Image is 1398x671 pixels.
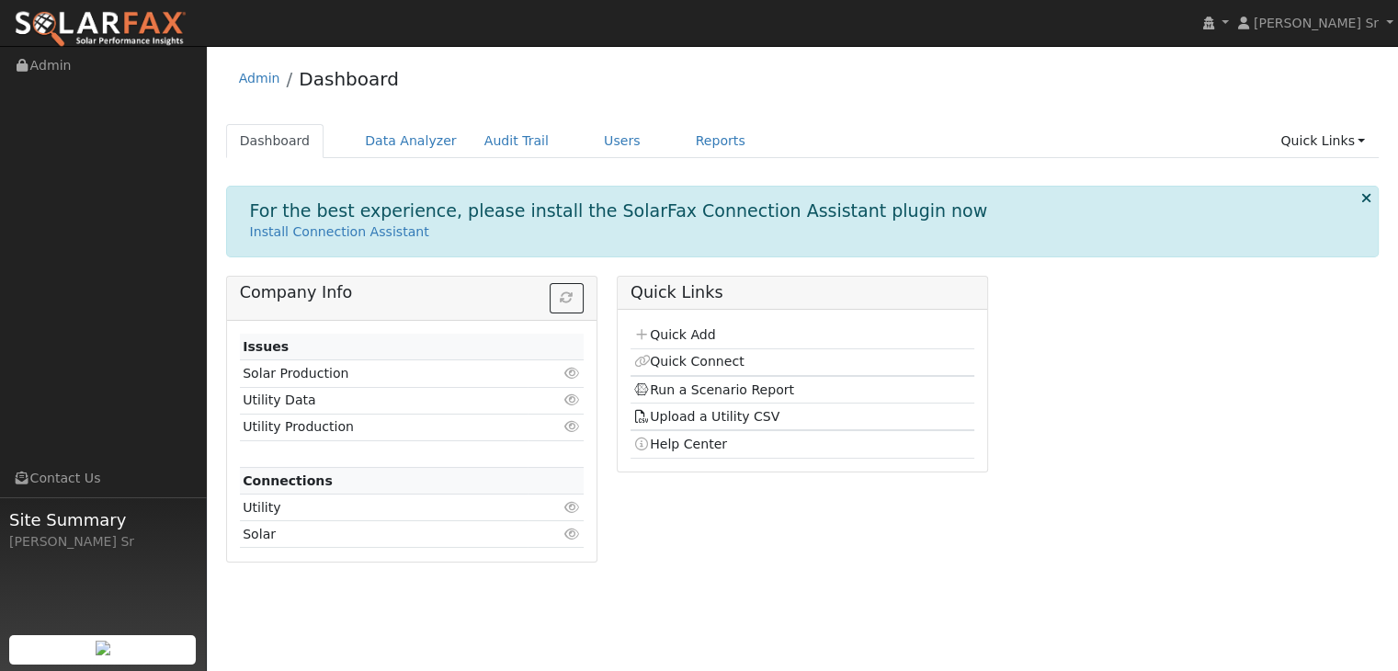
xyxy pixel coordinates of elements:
span: Site Summary [9,507,197,532]
a: Dashboard [226,124,324,158]
td: Solar [240,521,529,548]
img: SolarFax [14,10,187,49]
img: retrieve [96,641,110,655]
i: Click to view [564,501,581,514]
i: Click to view [564,528,581,540]
i: Click to view [564,367,581,380]
h5: Company Info [240,283,584,302]
a: Data Analyzer [351,124,471,158]
a: Install Connection Assistant [250,224,429,239]
td: Utility [240,495,529,521]
span: [PERSON_NAME] Sr [1254,16,1379,30]
a: Admin [239,71,280,85]
h5: Quick Links [631,283,974,302]
strong: Issues [243,339,289,354]
a: Users [590,124,654,158]
h1: For the best experience, please install the SolarFax Connection Assistant plugin now [250,200,988,222]
a: Reports [682,124,759,158]
i: Click to view [564,420,581,433]
strong: Connections [243,473,333,488]
a: Quick Links [1267,124,1379,158]
a: Quick Add [633,327,715,342]
a: Run a Scenario Report [633,382,794,397]
a: Help Center [633,437,727,451]
a: Dashboard [299,68,399,90]
i: Click to view [564,393,581,406]
div: [PERSON_NAME] Sr [9,532,197,552]
a: Upload a Utility CSV [633,409,779,424]
td: Utility Data [240,387,529,414]
a: Quick Connect [633,354,744,369]
td: Solar Production [240,360,529,387]
a: Audit Trail [471,124,563,158]
td: Utility Production [240,414,529,440]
